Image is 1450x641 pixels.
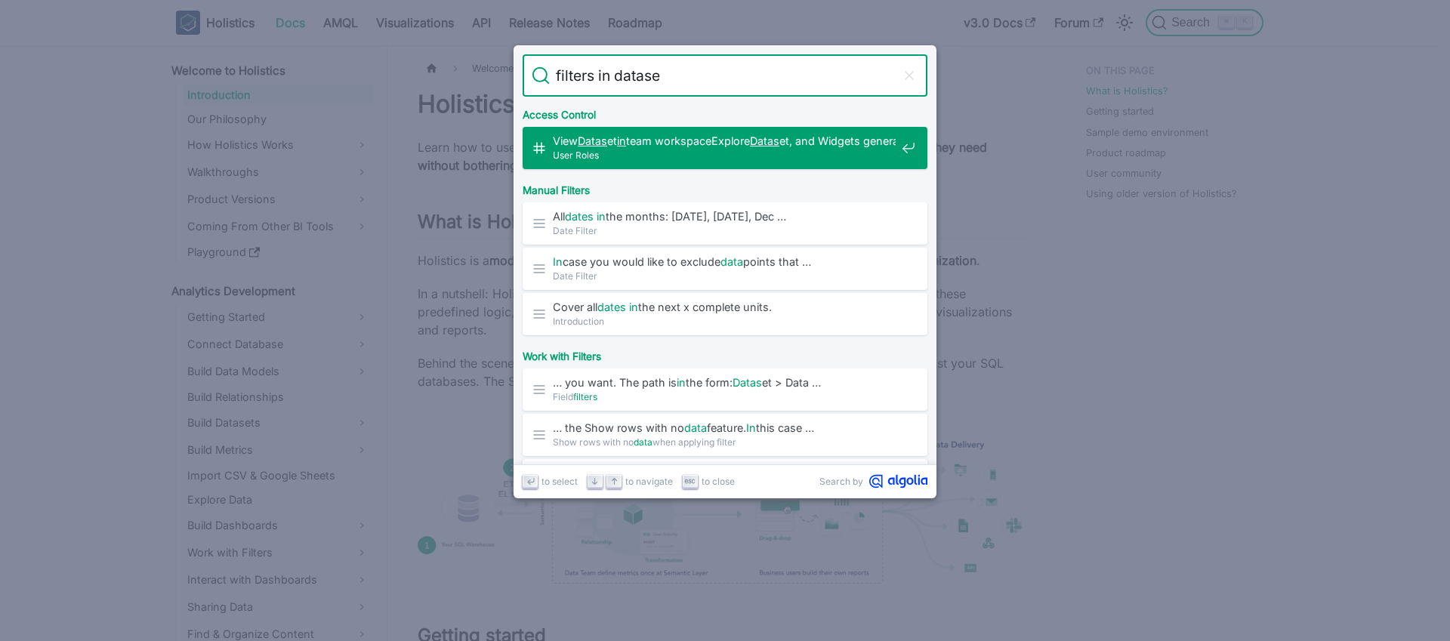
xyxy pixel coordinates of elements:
a: … result is the below image.Inthere, D1 hasdata…Show rows with nodatawhen applying filter [523,459,927,501]
a: … you want. The path isinthe form:Dataset > Data …Fieldfilters [523,368,927,411]
svg: Arrow up [609,476,620,487]
a: Alldates inthe months: [DATE], [DATE], Dec …Date Filter [523,202,927,245]
span: Field [553,390,896,404]
mark: Datas [578,134,607,147]
svg: Arrow down [589,476,600,487]
mark: Datas [733,376,762,389]
span: to navigate [625,474,673,488]
span: Show rows with no when applying filter [553,435,896,449]
span: User Roles [553,148,896,162]
svg: Enter key [525,476,536,487]
span: All the months: [DATE], [DATE], Dec … [553,209,896,223]
mark: data [634,436,652,448]
button: Clear the query [900,66,918,85]
span: View et team workspaceExplore et, and Widgets generated … [553,134,896,148]
mark: in [597,210,606,223]
a: Cover alldates inthe next x complete units.Introduction [523,293,927,335]
mark: In [746,421,756,434]
mark: filters [573,391,597,402]
mark: dates [597,300,626,313]
span: … you want. The path is the form: et > Data … [553,375,896,390]
span: Introduction [553,314,896,328]
a: ViewDatasetinteam workspaceExploreDataset, and Widgets generated …User Roles [523,127,927,169]
span: Search by [819,474,863,488]
span: … the Show rows with no feature. this case … [553,421,896,435]
span: Date Filter [553,269,896,283]
div: Access Control [520,97,930,127]
mark: data [720,255,743,268]
div: Work with Filters [520,338,930,368]
svg: Escape key [684,476,696,487]
span: to close [702,474,735,488]
a: Incase you would like to excludedatapoints that …Date Filter [523,248,927,290]
span: case you would like to exclude points that … [553,254,896,269]
mark: in [677,376,686,389]
mark: Datas [750,134,779,147]
span: to select [541,474,578,488]
mark: In [553,255,563,268]
span: Date Filter [553,223,896,238]
a: … the Show rows with nodatafeature.Inthis case …Show rows with nodatawhen applying filter [523,414,927,456]
mark: data [684,421,707,434]
mark: in [629,300,638,313]
mark: in [617,134,626,147]
svg: Algolia [869,474,927,488]
span: Cover all the next x complete units. [553,300,896,314]
mark: dates [565,210,594,223]
a: Search byAlgolia [819,474,927,488]
input: Search docs [550,54,900,97]
div: Manual Filters [520,172,930,202]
